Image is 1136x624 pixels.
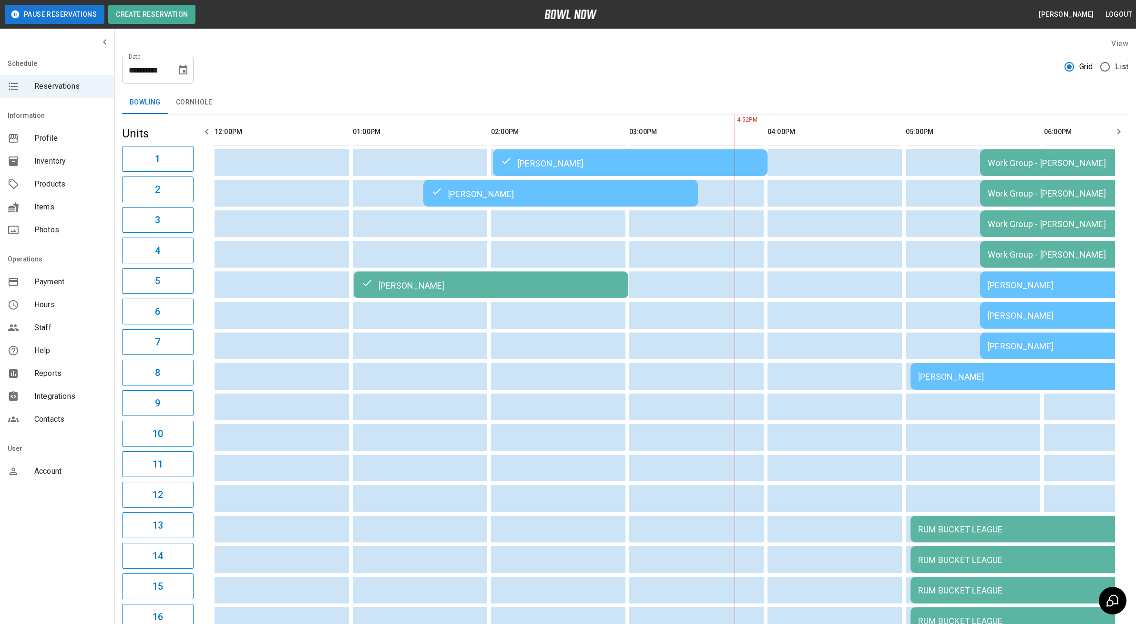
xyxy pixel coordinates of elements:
[1111,39,1128,48] label: View
[215,118,349,146] th: 12:00PM
[122,91,1128,114] div: inventory tabs
[122,299,194,324] button: 6
[34,345,107,356] span: Help
[122,512,194,538] button: 13
[735,115,737,125] span: 4:52PM
[34,322,107,333] span: Staff
[431,187,690,199] div: [PERSON_NAME]
[153,548,163,563] h6: 14
[153,457,163,472] h6: 11
[5,5,104,24] button: Pause Reservations
[153,426,163,441] h6: 10
[34,201,107,213] span: Items
[34,156,107,167] span: Inventory
[491,118,625,146] th: 02:00PM
[122,360,194,385] button: 8
[168,91,220,114] button: Cornhole
[629,118,764,146] th: 03:00PM
[122,91,168,114] button: Bowling
[153,518,163,533] h6: 13
[34,133,107,144] span: Profile
[122,421,194,447] button: 10
[34,466,107,477] span: Account
[122,451,194,477] button: 11
[34,276,107,288] span: Payment
[501,157,760,168] div: [PERSON_NAME]
[155,243,160,258] h6: 4
[122,573,194,599] button: 15
[174,61,193,80] button: Choose date, selected date is Aug 15, 2025
[122,482,194,508] button: 12
[153,487,163,502] h6: 12
[1102,6,1136,23] button: Logout
[155,395,160,411] h6: 9
[361,279,621,291] div: [PERSON_NAME]
[122,146,194,172] button: 1
[122,207,194,233] button: 3
[155,273,160,289] h6: 5
[155,212,160,228] h6: 3
[34,414,107,425] span: Contacts
[122,126,194,141] h5: Units
[122,177,194,202] button: 2
[122,238,194,263] button: 4
[153,579,163,594] h6: 15
[122,268,194,294] button: 5
[34,224,107,236] span: Photos
[122,390,194,416] button: 9
[122,543,194,569] button: 14
[34,391,107,402] span: Integrations
[155,334,160,350] h6: 7
[544,10,597,19] img: logo
[34,299,107,311] span: Hours
[34,178,107,190] span: Products
[122,329,194,355] button: 7
[155,151,160,166] h6: 1
[108,5,195,24] button: Create Reservation
[155,182,160,197] h6: 2
[353,118,487,146] th: 01:00PM
[155,365,160,380] h6: 8
[1115,61,1128,73] span: List
[1035,6,1097,23] button: [PERSON_NAME]
[34,81,107,92] span: Reservations
[34,368,107,379] span: Reports
[1079,61,1093,73] span: Grid
[155,304,160,319] h6: 6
